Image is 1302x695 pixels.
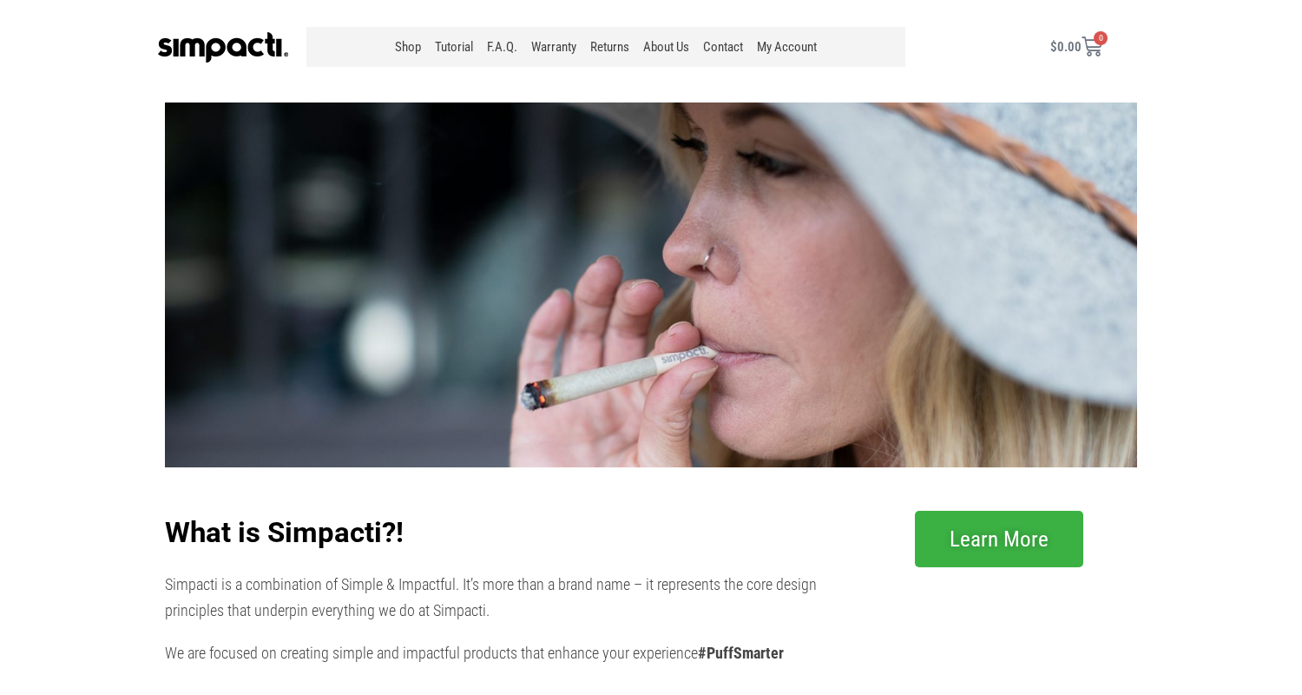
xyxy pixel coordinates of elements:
[428,27,480,67] a: Tutorial
[1029,26,1123,68] a: $0.00 0
[750,27,824,67] a: My Account
[165,572,849,625] p: Simpacti is a combination of Simple & Impactful. It’s more than a brand name – it represents the ...
[165,644,784,662] span: We are focused on creating simple and impactful products that enhance your experience
[583,27,636,67] a: Returns
[165,103,1137,467] img: Even Pack Even Burn
[480,27,524,67] a: F.A.Q.
[1050,39,1057,55] span: $
[524,27,583,67] a: Warranty
[698,644,784,662] b: #PuffSmarter
[696,27,750,67] a: Contact
[636,27,696,67] a: About Us
[915,511,1083,567] a: Learn More
[950,528,1049,550] span: Learn More
[388,27,428,67] a: Shop
[165,515,404,549] b: What is Simpacti?!
[1050,39,1082,55] bdi: 0.00
[1094,31,1108,45] span: 0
